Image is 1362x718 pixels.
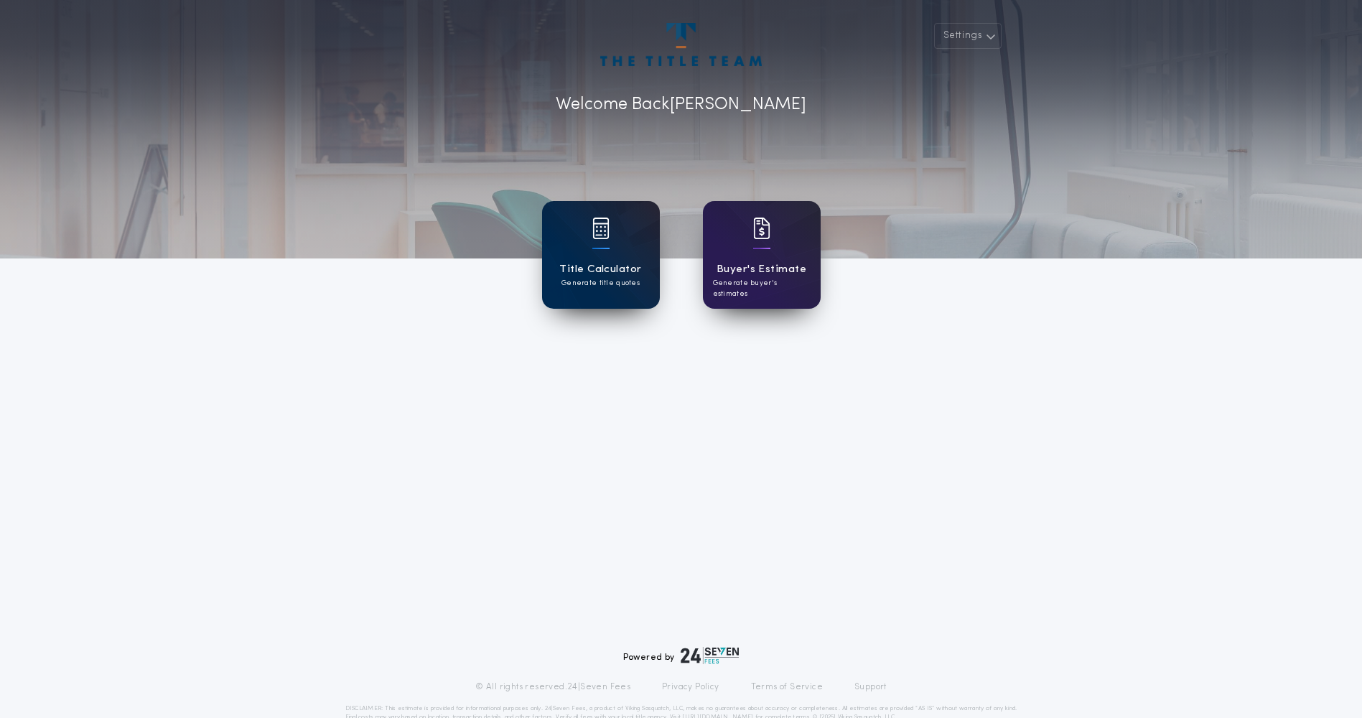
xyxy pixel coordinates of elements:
p: Welcome Back [PERSON_NAME] [556,92,806,118]
a: Support [854,681,887,693]
button: Settings [934,23,1002,49]
a: card iconTitle CalculatorGenerate title quotes [542,201,660,309]
h1: Title Calculator [559,261,641,278]
h1: Buyer's Estimate [717,261,806,278]
p: © All rights reserved. 24|Seven Fees [475,681,630,693]
p: Generate title quotes [561,278,640,289]
a: card iconBuyer's EstimateGenerate buyer's estimates [703,201,821,309]
img: account-logo [600,23,761,66]
a: Terms of Service [751,681,823,693]
a: Privacy Policy [662,681,719,693]
img: logo [681,647,740,664]
p: Generate buyer's estimates [713,278,811,299]
img: card icon [753,218,770,239]
img: card icon [592,218,610,239]
div: Powered by [623,647,740,664]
